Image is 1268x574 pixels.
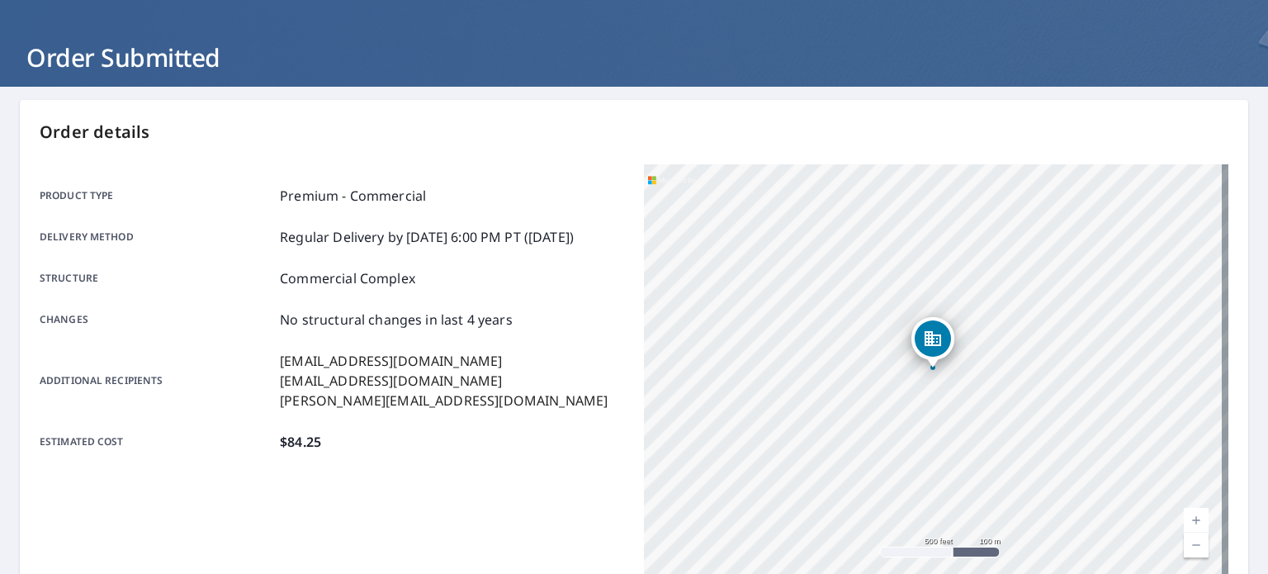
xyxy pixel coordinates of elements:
p: [EMAIL_ADDRESS][DOMAIN_NAME] [280,371,608,391]
p: Estimated cost [40,432,273,452]
p: Commercial Complex [280,268,415,288]
div: Dropped pin, building 1, Commercial property, 1660 Hyde Park Ave Boston, MA 02136 [911,317,954,368]
p: Additional recipients [40,351,273,410]
p: Delivery method [40,227,273,247]
h1: Order Submitted [20,40,1248,74]
p: Regular Delivery by [DATE] 6:00 PM PT ([DATE]) [280,227,574,247]
p: Premium - Commercial [280,186,426,206]
p: Order details [40,120,1228,145]
p: No structural changes in last 4 years [280,310,513,330]
p: $84.25 [280,432,321,452]
a: Current Level 16, Zoom Out [1184,533,1209,557]
p: Structure [40,268,273,288]
a: Current Level 16, Zoom In [1184,508,1209,533]
p: [PERSON_NAME][EMAIL_ADDRESS][DOMAIN_NAME] [280,391,608,410]
p: Product type [40,186,273,206]
p: [EMAIL_ADDRESS][DOMAIN_NAME] [280,351,608,371]
p: Changes [40,310,273,330]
